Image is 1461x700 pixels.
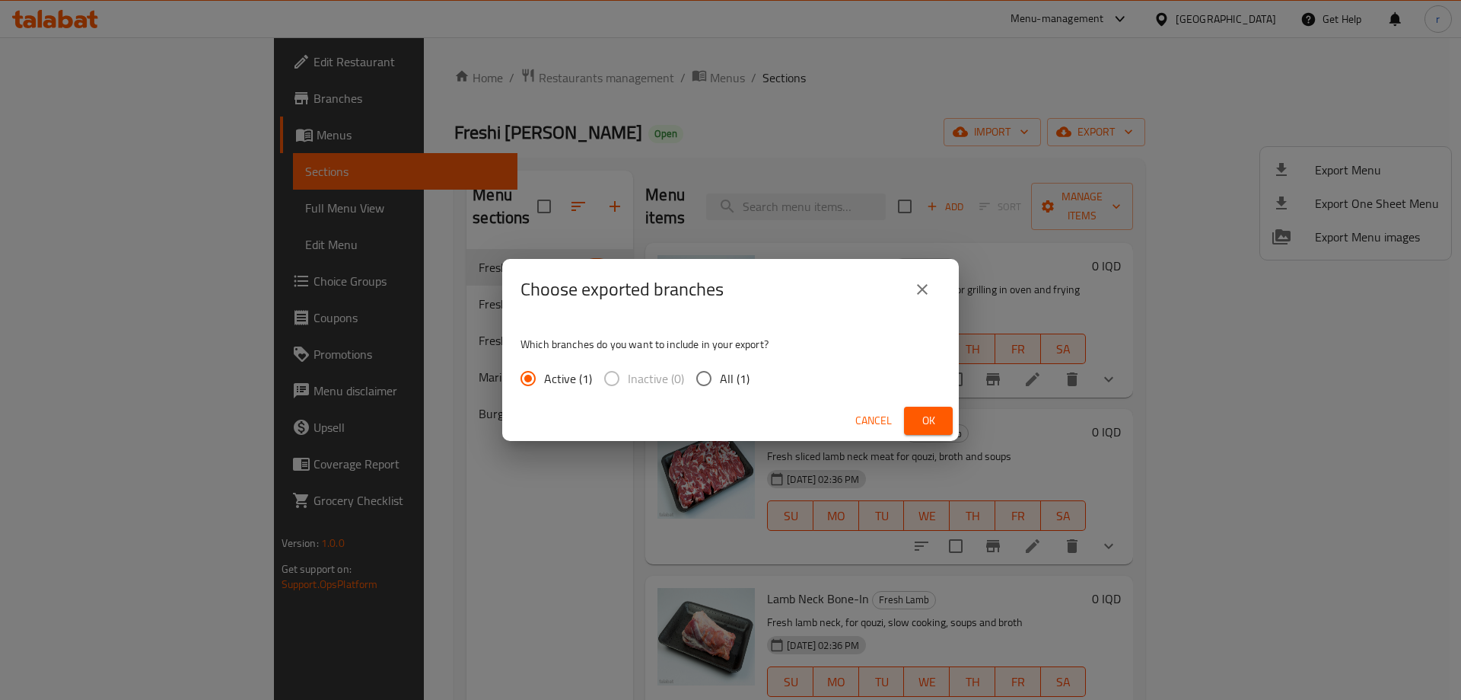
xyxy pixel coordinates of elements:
[904,271,941,308] button: close
[544,369,592,388] span: Active (1)
[720,369,750,388] span: All (1)
[916,411,941,430] span: Ok
[628,369,684,388] span: Inactive (0)
[520,337,941,352] p: Which branches do you want to include in your export?
[849,407,898,435] button: Cancel
[904,407,953,435] button: Ok
[520,277,724,302] h2: Choose exported branches
[855,411,892,430] span: Cancel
